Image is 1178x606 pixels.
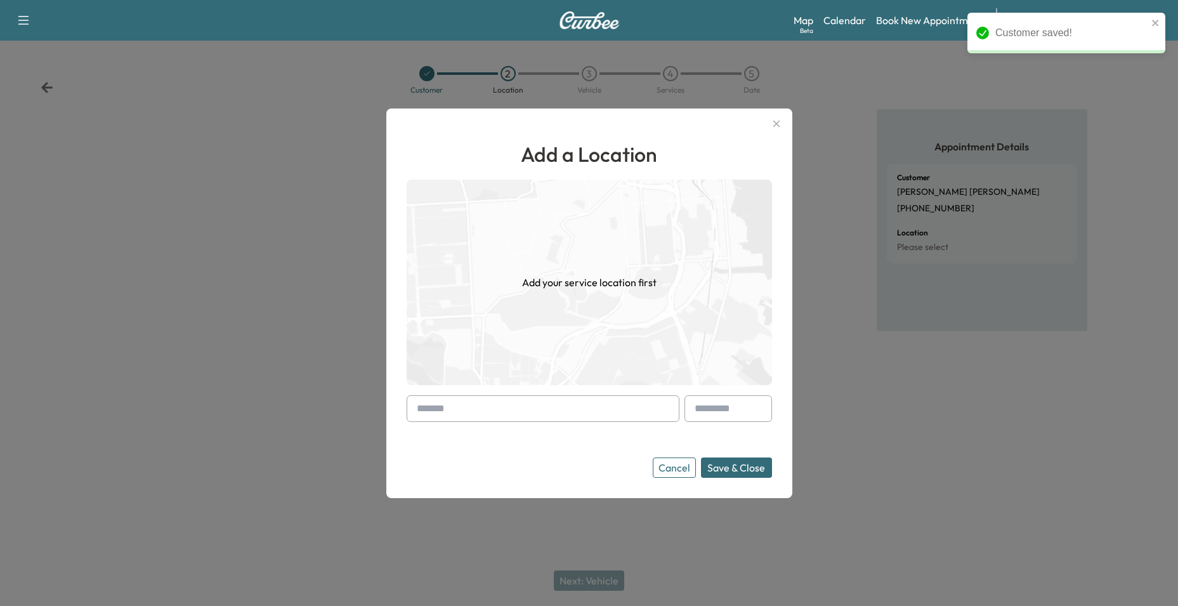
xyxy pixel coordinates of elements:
a: Book New Appointment [876,13,983,28]
button: Cancel [653,458,696,478]
button: close [1151,18,1160,28]
button: Save & Close [701,458,772,478]
h1: Add a Location [407,139,772,169]
img: empty-map-CL6vilOE.png [407,180,772,385]
div: Customer saved! [995,25,1148,41]
h1: Add your service location first [522,275,657,290]
img: Curbee Logo [559,11,620,29]
div: Beta [800,26,813,36]
a: Calendar [823,13,866,28]
a: MapBeta [794,13,813,28]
